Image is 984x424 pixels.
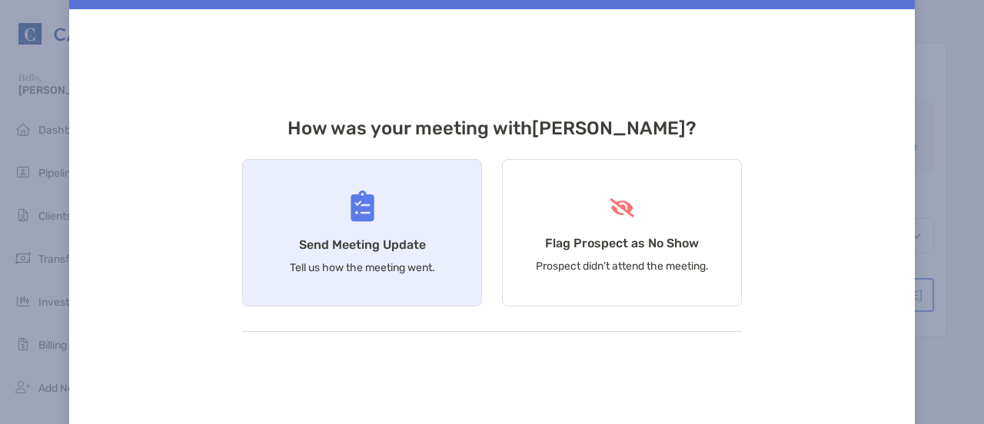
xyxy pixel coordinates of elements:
img: Flag Prospect as No Show [608,198,637,217]
img: Send Meeting Update [351,190,374,222]
h3: How was your meeting with [PERSON_NAME] ? [242,118,742,139]
p: Prospect didn’t attend the meeting. [536,260,709,273]
h4: Flag Prospect as No Show [545,236,699,250]
p: Tell us how the meeting went. [290,261,435,274]
h4: Send Meeting Update [299,237,426,252]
